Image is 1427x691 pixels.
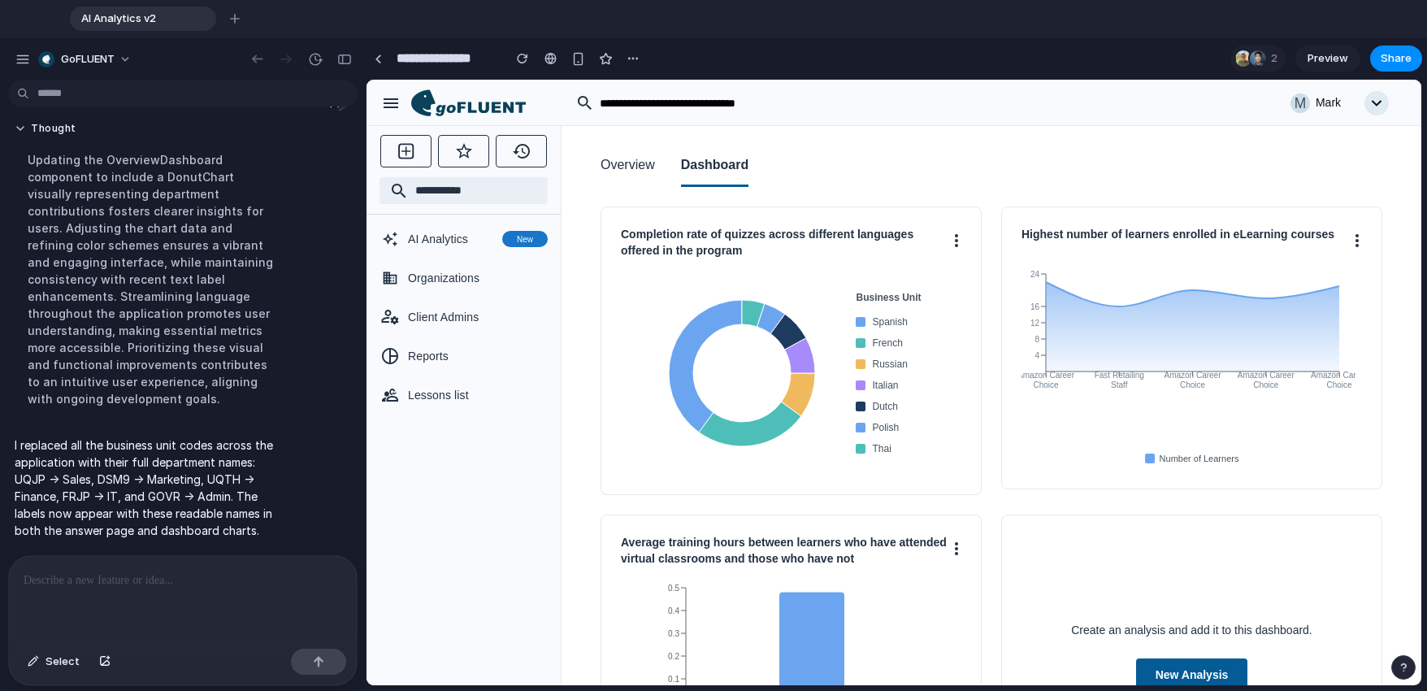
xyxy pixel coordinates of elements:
[75,11,190,27] span: AI Analytics v2
[32,46,140,72] button: goFLUENT
[1230,46,1286,72] div: 2
[61,51,115,67] span: goFLUENT
[1271,50,1282,67] span: 2
[1381,50,1412,67] span: Share
[70,7,216,31] div: AI Analytics v2
[15,141,286,417] div: Updating the OverviewDashboard component to include a DonutChart visually representing department...
[15,437,286,539] p: I replaced all the business unit codes across the application with their full department names: U...
[1308,50,1348,67] span: Preview
[1295,46,1360,72] a: Preview
[1370,46,1422,72] button: Share
[46,654,80,670] span: Select
[20,649,88,675] button: Select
